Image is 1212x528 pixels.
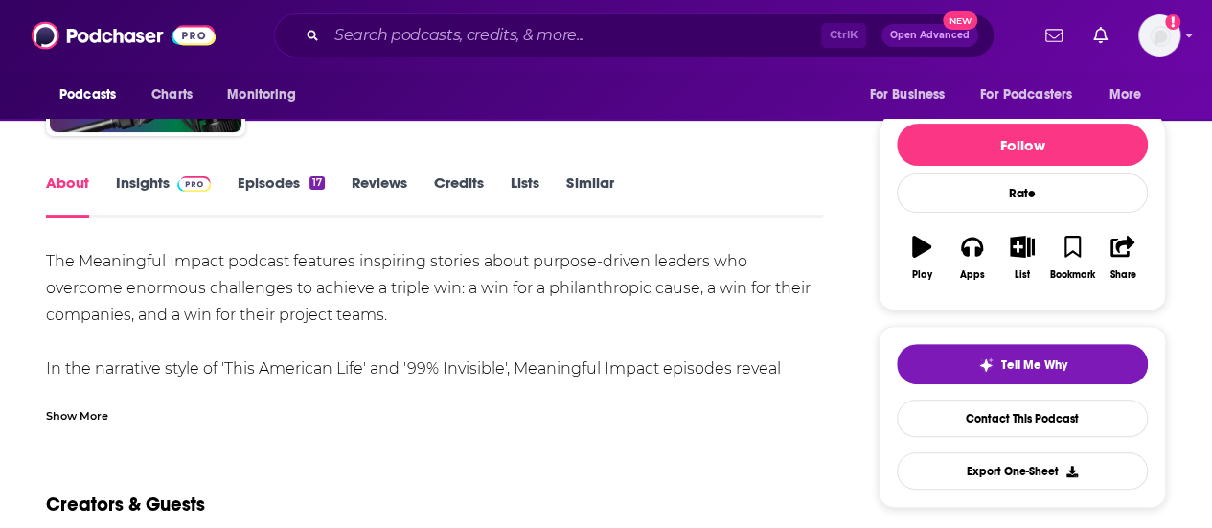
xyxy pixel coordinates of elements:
[978,357,994,373] img: tell me why sparkle
[968,77,1100,113] button: open menu
[890,31,970,40] span: Open Advanced
[1050,269,1095,281] div: Bookmark
[1109,269,1135,281] div: Share
[1138,14,1180,57] img: User Profile
[238,173,325,218] a: Episodes17
[1165,14,1180,30] svg: Add a profile image
[1015,269,1030,281] div: List
[327,20,821,51] input: Search podcasts, credits, & more...
[912,269,932,281] div: Play
[177,176,211,192] img: Podchaser Pro
[274,13,995,57] div: Search podcasts, credits, & more...
[897,173,1148,213] div: Rate
[881,24,978,47] button: Open AdvancedNew
[46,493,205,517] h2: Creators & Guests
[1038,19,1070,52] a: Show notifications dropdown
[856,77,969,113] button: open menu
[46,248,823,490] div: The Meaningful Impact podcast features inspiring stories about purpose-driven leaders who overcom...
[434,173,484,218] a: Credits
[511,173,539,218] a: Lists
[947,223,996,292] button: Apps
[1001,357,1067,373] span: Tell Me Why
[1086,19,1115,52] a: Show notifications dropdown
[980,81,1072,108] span: For Podcasters
[116,173,211,218] a: InsightsPodchaser Pro
[897,452,1148,490] button: Export One-Sheet
[59,81,116,108] span: Podcasts
[1096,77,1166,113] button: open menu
[227,81,295,108] span: Monitoring
[960,269,985,281] div: Apps
[46,173,89,218] a: About
[352,173,407,218] a: Reviews
[897,400,1148,437] a: Contact This Podcast
[46,77,141,113] button: open menu
[1109,81,1142,108] span: More
[1098,223,1148,292] button: Share
[309,176,325,190] div: 17
[32,17,216,54] img: Podchaser - Follow, Share and Rate Podcasts
[897,223,947,292] button: Play
[151,81,193,108] span: Charts
[897,124,1148,166] button: Follow
[214,77,320,113] button: open menu
[821,23,866,48] span: Ctrl K
[566,173,613,218] a: Similar
[1047,223,1097,292] button: Bookmark
[997,223,1047,292] button: List
[1138,14,1180,57] button: Show profile menu
[943,11,977,30] span: New
[139,77,204,113] a: Charts
[897,344,1148,384] button: tell me why sparkleTell Me Why
[869,81,945,108] span: For Business
[1138,14,1180,57] span: Logged in as RyanHorey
